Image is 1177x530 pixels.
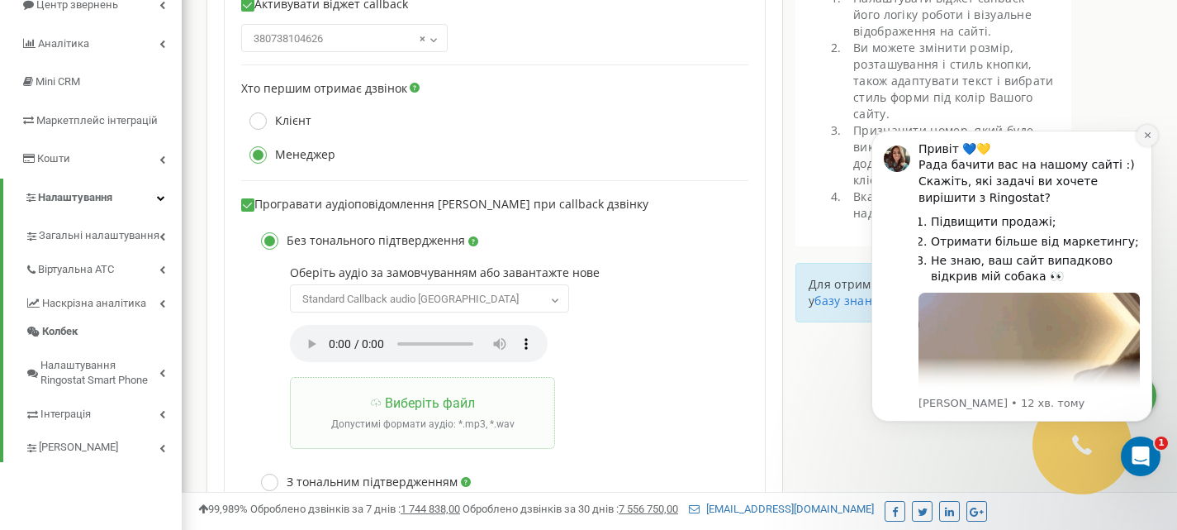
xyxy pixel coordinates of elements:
iframe: Intercom notifications повідомлення [847,106,1177,485]
span: [PERSON_NAME] [39,440,118,456]
span: Аналiтика [38,37,89,50]
iframe: Intercom live chat [1121,437,1160,476]
span: Віртуальна АТС [38,262,114,278]
span: Оброблено дзвінків за 30 днів : [463,503,678,515]
label: Менеджер [241,146,335,164]
a: Налаштування [3,179,182,217]
a: [PERSON_NAME] [25,428,182,462]
label: Клієнт [241,112,311,130]
label: Програвати аудіоповідомлення [PERSON_NAME] при callback дзвінку [241,198,648,212]
span: Загальні налаштування [39,228,159,244]
u: 1 744 838,00 [401,503,460,515]
a: Наскрізна аналітика [25,284,182,318]
span: Наскрізна аналітика [42,296,146,312]
a: базу знань [814,293,879,308]
span: 1 [1155,437,1168,450]
label: З тональним підтвердженням [253,474,471,491]
a: Загальні налаштування [25,217,182,251]
label: Без тонального підтвердження [253,232,478,250]
u: 7 556 750,00 [619,503,678,515]
span: 380738104626 [247,27,442,50]
p: Для отримання інструкції перейдіть у [809,276,1058,309]
label: Оберіть аудіо за замовчуванням або завантажте нове [290,266,732,280]
span: Standard Callback audio UK [290,284,569,313]
span: Оброблено дзвінків за 7 днів : [250,503,460,515]
label: Хто першим отримає дзвінок [241,82,407,96]
li: Вказати напрямок, якому дзвінок надійде в першу чергу. [845,189,1055,222]
span: Standard Callback audio UK [296,288,563,311]
span: Інтеграція [40,407,91,423]
span: Кошти [37,152,70,165]
a: Колбек [25,318,182,346]
span: Колбек [42,324,78,340]
a: Віртуальна АТС [25,251,182,284]
a: Налаштування Ringostat Smart Phone [25,346,182,395]
span: 380738104626 [241,24,448,52]
span: 99,989% [198,503,248,515]
span: × [420,27,425,50]
a: [EMAIL_ADDRESS][DOMAIN_NAME] [689,503,874,515]
a: Інтеграція [25,395,182,429]
span: Маркетплейс інтеграцій [36,114,158,127]
span: Mini CRM [36,75,80,88]
span: Налаштування [38,191,112,203]
li: Ви можете змінити розмір, розташування і стиль кнопки, також адаптувати текст і вибрати стиль фор... [845,40,1055,122]
li: Призначити номер, який буде використовуватися для додаткового каналу комунікації з клієнтами. [845,122,1055,189]
span: Налаштування Ringostat Smart Phone [40,358,159,389]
